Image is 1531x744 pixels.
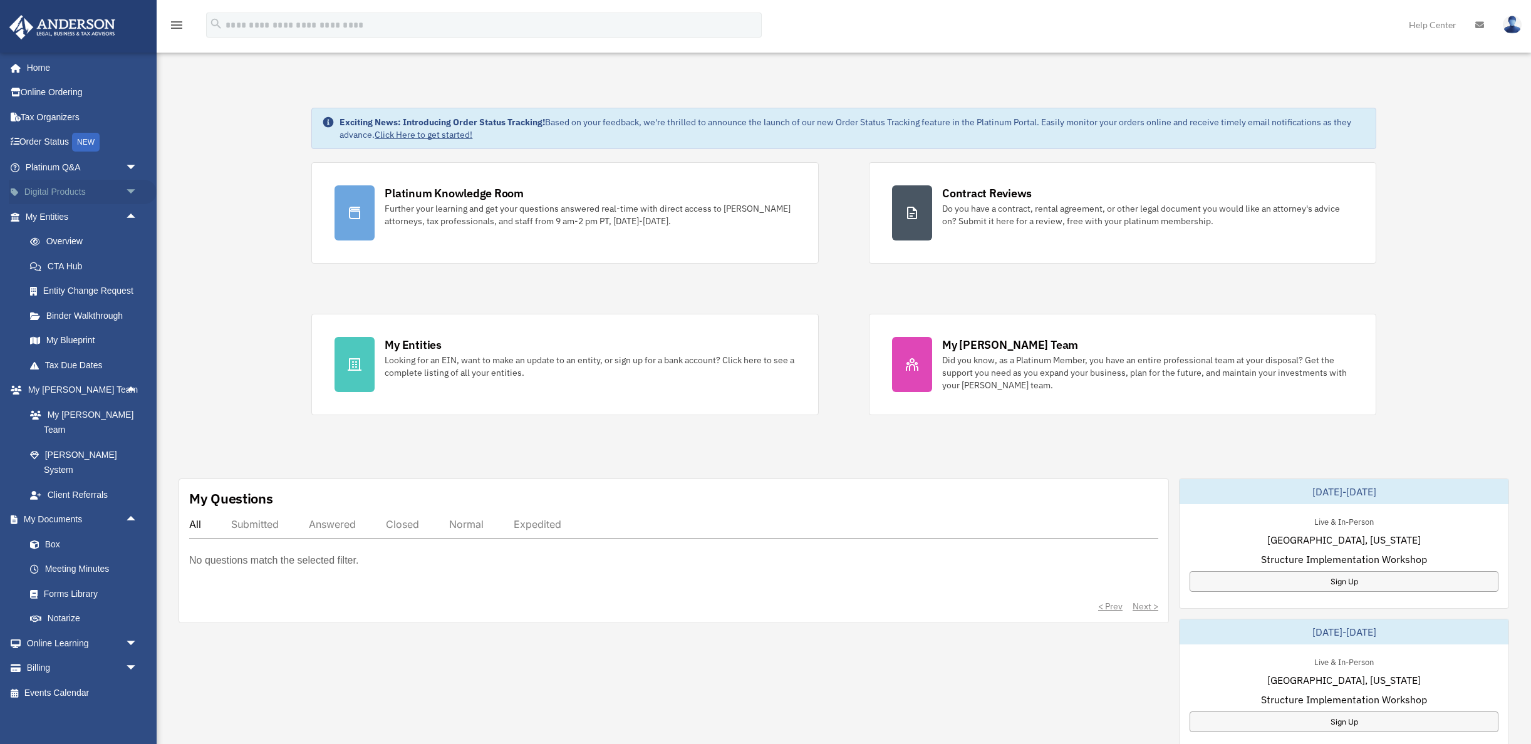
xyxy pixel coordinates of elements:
[18,254,157,279] a: CTA Hub
[385,185,524,201] div: Platinum Knowledge Room
[9,631,157,656] a: Online Learningarrow_drop_down
[18,581,157,606] a: Forms Library
[6,15,119,39] img: Anderson Advisors Platinum Portal
[125,631,150,656] span: arrow_drop_down
[9,55,150,80] a: Home
[18,229,157,254] a: Overview
[125,155,150,180] span: arrow_drop_down
[869,162,1376,264] a: Contract Reviews Do you have a contract, rental agreement, or other legal document you would like...
[309,518,356,530] div: Answered
[386,518,419,530] div: Closed
[1267,532,1421,547] span: [GEOGRAPHIC_DATA], [US_STATE]
[18,442,157,482] a: [PERSON_NAME] System
[209,17,223,31] i: search
[18,303,157,328] a: Binder Walkthrough
[125,656,150,681] span: arrow_drop_down
[72,133,100,152] div: NEW
[18,279,157,304] a: Entity Change Request
[169,18,184,33] i: menu
[9,155,157,180] a: Platinum Q&Aarrow_drop_down
[1190,571,1498,592] a: Sign Up
[1304,514,1384,527] div: Live & In-Person
[385,337,441,353] div: My Entities
[9,105,157,130] a: Tax Organizers
[18,557,157,582] a: Meeting Minutes
[942,202,1353,227] div: Do you have a contract, rental agreement, or other legal document you would like an attorney's ad...
[1261,692,1427,707] span: Structure Implementation Workshop
[9,130,157,155] a: Order StatusNEW
[189,552,358,569] p: No questions match the selected filter.
[942,337,1078,353] div: My [PERSON_NAME] Team
[9,680,157,705] a: Events Calendar
[869,314,1376,415] a: My [PERSON_NAME] Team Did you know, as a Platinum Member, you have an entire professional team at...
[18,532,157,557] a: Box
[189,489,273,508] div: My Questions
[9,180,157,205] a: Digital Productsarrow_drop_down
[9,507,157,532] a: My Documentsarrow_drop_up
[1267,673,1421,688] span: [GEOGRAPHIC_DATA], [US_STATE]
[385,202,796,227] div: Further your learning and get your questions answered real-time with direct access to [PERSON_NAM...
[942,185,1032,201] div: Contract Reviews
[9,378,157,403] a: My [PERSON_NAME] Teamarrow_drop_up
[1190,711,1498,732] a: Sign Up
[125,204,150,230] span: arrow_drop_up
[18,328,157,353] a: My Blueprint
[125,180,150,205] span: arrow_drop_down
[18,402,157,442] a: My [PERSON_NAME] Team
[340,116,1365,141] div: Based on your feedback, we're thrilled to announce the launch of our new Order Status Tracking fe...
[311,314,819,415] a: My Entities Looking for an EIN, want to make an update to an entity, or sign up for a bank accoun...
[125,507,150,533] span: arrow_drop_up
[189,518,201,530] div: All
[375,129,472,140] a: Click Here to get started!
[18,606,157,631] a: Notarize
[231,518,279,530] div: Submitted
[169,22,184,33] a: menu
[942,354,1353,391] div: Did you know, as a Platinum Member, you have an entire professional team at your disposal? Get th...
[1261,552,1427,567] span: Structure Implementation Workshop
[311,162,819,264] a: Platinum Knowledge Room Further your learning and get your questions answered real-time with dire...
[340,116,545,128] strong: Exciting News: Introducing Order Status Tracking!
[1503,16,1522,34] img: User Pic
[449,518,484,530] div: Normal
[18,353,157,378] a: Tax Due Dates
[1304,654,1384,668] div: Live & In-Person
[1180,619,1508,644] div: [DATE]-[DATE]
[514,518,561,530] div: Expedited
[18,482,157,507] a: Client Referrals
[385,354,796,379] div: Looking for an EIN, want to make an update to an entity, or sign up for a bank account? Click her...
[9,204,157,229] a: My Entitiesarrow_drop_up
[9,80,157,105] a: Online Ordering
[125,378,150,403] span: arrow_drop_up
[1180,479,1508,504] div: [DATE]-[DATE]
[9,656,157,681] a: Billingarrow_drop_down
